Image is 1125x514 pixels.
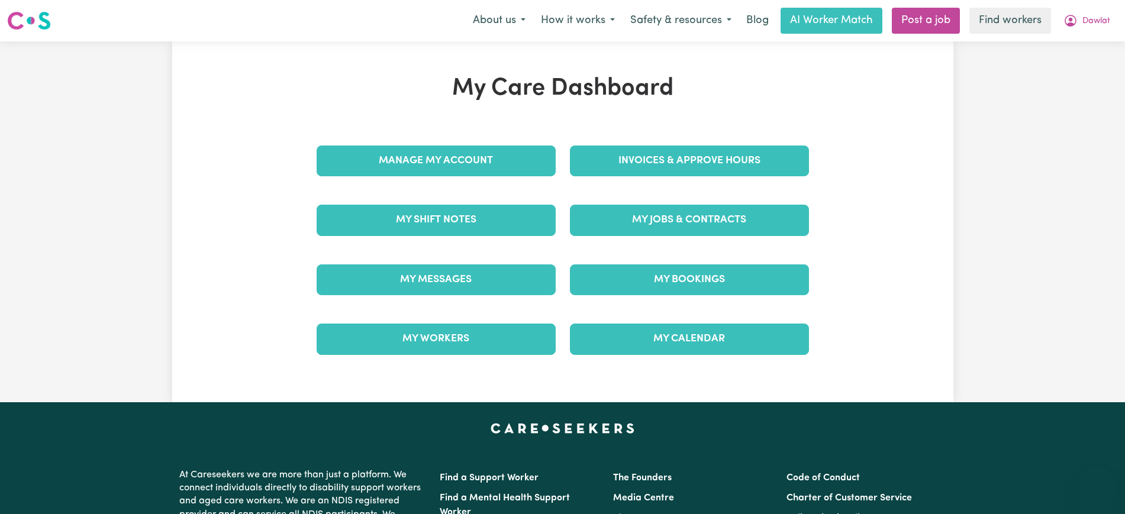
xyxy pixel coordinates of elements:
[570,146,809,176] a: Invoices & Approve Hours
[969,8,1051,34] a: Find workers
[570,324,809,354] a: My Calendar
[781,8,882,34] a: AI Worker Match
[786,493,912,503] a: Charter of Customer Service
[1082,15,1110,28] span: Dawlat
[570,205,809,235] a: My Jobs & Contracts
[533,8,623,33] button: How it works
[786,473,860,483] a: Code of Conduct
[739,8,776,34] a: Blog
[440,473,539,483] a: Find a Support Worker
[7,10,51,31] img: Careseekers logo
[7,7,51,34] a: Careseekers logo
[1056,8,1118,33] button: My Account
[570,264,809,295] a: My Bookings
[317,146,556,176] a: Manage My Account
[317,205,556,235] a: My Shift Notes
[317,324,556,354] a: My Workers
[317,264,556,295] a: My Messages
[892,8,960,34] a: Post a job
[491,424,634,433] a: Careseekers home page
[1078,467,1116,505] iframe: Button to launch messaging window
[613,473,672,483] a: The Founders
[465,8,533,33] button: About us
[310,75,816,103] h1: My Care Dashboard
[623,8,739,33] button: Safety & resources
[613,493,674,503] a: Media Centre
